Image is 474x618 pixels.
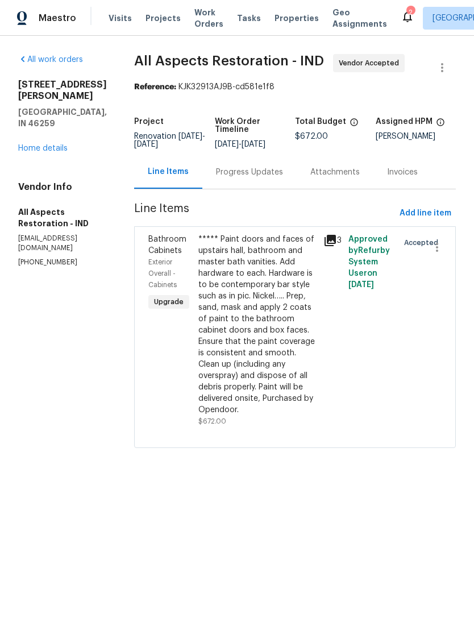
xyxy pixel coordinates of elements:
[310,167,360,178] div: Attachments
[348,235,390,289] span: Approved by Refurby System User on
[376,132,456,140] div: [PERSON_NAME]
[134,54,324,68] span: All Aspects Restoration - IND
[194,7,223,30] span: Work Orders
[148,235,186,255] span: Bathroom Cabinets
[18,181,107,193] h4: Vendor Info
[215,140,239,148] span: [DATE]
[149,296,188,308] span: Upgrade
[134,140,158,148] span: [DATE]
[295,118,346,126] h5: Total Budget
[18,258,107,267] p: [PHONE_NUMBER]
[148,259,177,288] span: Exterior Overall - Cabinets
[436,118,445,132] span: The hpm assigned to this work order.
[275,13,319,24] span: Properties
[198,418,226,425] span: $672.00
[350,118,359,132] span: The total cost of line items that have been proposed by Opendoor. This sum includes line items th...
[18,56,83,64] a: All work orders
[145,13,181,24] span: Projects
[134,132,205,148] span: Renovation
[39,13,76,24] span: Maestro
[339,57,404,69] span: Vendor Accepted
[376,118,433,126] h5: Assigned HPM
[404,237,443,248] span: Accepted
[134,203,395,224] span: Line Items
[18,234,107,253] p: [EMAIL_ADDRESS][DOMAIN_NAME]
[216,167,283,178] div: Progress Updates
[18,106,107,129] h5: [GEOGRAPHIC_DATA], IN 46259
[18,206,107,229] h5: All Aspects Restoration - IND
[295,132,328,140] span: $672.00
[198,234,317,416] div: ***** Paint doors and faces of upstairs hall, bathroom and master bath vanities. Add hardware to ...
[18,79,107,102] h2: [STREET_ADDRESS][PERSON_NAME]
[215,118,296,134] h5: Work Order Timeline
[387,167,418,178] div: Invoices
[348,281,374,289] span: [DATE]
[400,206,451,221] span: Add line item
[178,132,202,140] span: [DATE]
[134,83,176,91] b: Reference:
[332,7,387,30] span: Geo Assignments
[237,14,261,22] span: Tasks
[242,140,265,148] span: [DATE]
[215,140,265,148] span: -
[134,132,205,148] span: -
[134,81,456,93] div: KJK32913AJ9B-cd581e1f8
[134,118,164,126] h5: Project
[395,203,456,224] button: Add line item
[109,13,132,24] span: Visits
[323,234,342,247] div: 3
[406,7,414,18] div: 2
[148,166,189,177] div: Line Items
[18,144,68,152] a: Home details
